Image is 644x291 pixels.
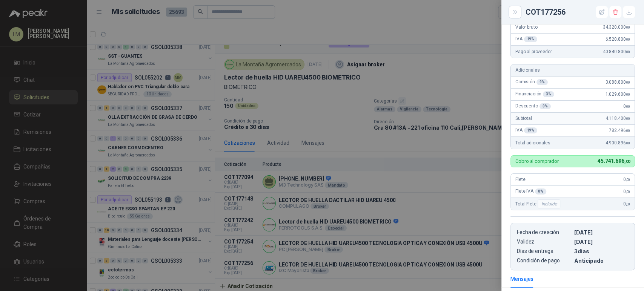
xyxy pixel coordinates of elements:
[524,127,538,133] div: 19 %
[515,177,525,182] span: Flete
[515,103,551,109] span: Descuento
[515,91,554,97] span: Financiación
[515,159,559,164] p: Cobro al comprador
[623,177,630,182] span: 0
[623,104,630,109] span: 0
[515,25,537,30] span: Valor bruto
[524,36,538,42] div: 19 %
[626,37,630,41] span: ,00
[609,128,630,133] span: 782.496
[626,129,630,133] span: ,00
[626,202,630,206] span: ,00
[517,257,571,264] p: Condición de pago
[515,116,532,121] span: Subtotal
[606,37,630,42] span: 6.520.800
[598,158,630,164] span: 45.741.696
[538,199,560,208] div: Incluido
[574,239,629,245] p: [DATE]
[626,116,630,121] span: ,00
[515,36,537,42] span: IVA
[539,103,551,109] div: 0 %
[623,201,630,207] span: 0
[515,127,537,133] span: IVA
[526,6,635,18] div: COT177256
[626,190,630,194] span: ,00
[606,92,630,97] span: 1.029.600
[603,49,630,54] span: 40.840.800
[606,80,630,85] span: 3.088.800
[517,229,571,236] p: Fecha de creación
[515,199,562,208] span: Total Flete
[624,159,630,164] span: ,00
[510,8,520,17] button: Close
[543,91,554,97] div: 3 %
[626,80,630,84] span: ,00
[626,178,630,182] span: ,00
[535,188,546,195] div: 0 %
[623,189,630,194] span: 0
[511,137,635,149] div: Total adicionales
[517,248,571,254] p: Días de entrega
[606,116,630,121] span: 4.118.400
[515,188,546,195] span: Flete IVA
[515,79,548,85] span: Comisión
[626,50,630,54] span: ,00
[606,140,630,145] span: 4.900.896
[511,64,635,77] div: Adicionales
[510,275,533,283] div: Mensajes
[574,229,629,236] p: [DATE]
[574,248,629,254] p: 3 dias
[515,49,552,54] span: Pago al proveedor
[626,104,630,109] span: ,00
[626,141,630,145] span: ,00
[626,25,630,29] span: ,00
[603,25,630,30] span: 34.320.000
[626,92,630,96] span: ,00
[517,239,571,245] p: Validez
[536,79,548,85] div: 9 %
[574,257,629,264] p: Anticipado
